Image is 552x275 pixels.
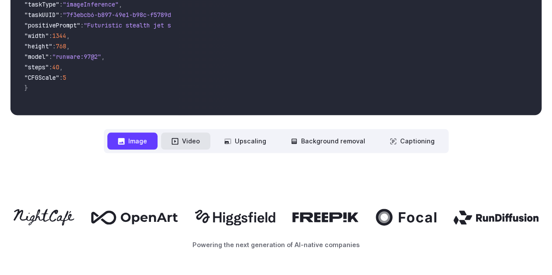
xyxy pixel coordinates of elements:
[56,42,66,50] span: 768
[24,32,49,40] span: "width"
[52,32,66,40] span: 1344
[52,63,59,71] span: 40
[24,74,59,81] span: "CFGScale"
[101,53,105,61] span: ,
[379,132,445,149] button: Captioning
[49,32,52,40] span: :
[66,42,70,50] span: ,
[24,42,52,50] span: "height"
[24,84,28,92] span: }
[63,74,66,81] span: 5
[59,11,63,19] span: :
[52,42,56,50] span: :
[66,32,70,40] span: ,
[24,53,49,61] span: "model"
[63,11,195,19] span: "7f3ebcb6-b897-49e1-b98c-f5789d2d40d7"
[80,21,84,29] span: :
[84,21,401,29] span: "Futuristic stealth jet streaking through a neon-lit cityscape with glowing purple exhaust"
[49,53,52,61] span: :
[214,132,277,149] button: Upscaling
[59,63,63,71] span: ,
[59,0,63,8] span: :
[59,74,63,81] span: :
[52,53,101,61] span: "runware:97@2"
[24,63,49,71] span: "steps"
[24,0,59,8] span: "taskType"
[24,21,80,29] span: "positivePrompt"
[107,132,158,149] button: Image
[161,132,210,149] button: Video
[24,11,59,19] span: "taskUUID"
[119,0,122,8] span: ,
[10,240,542,250] p: Powering the next generation of AI-native companies
[63,0,119,8] span: "imageInference"
[49,63,52,71] span: :
[280,132,376,149] button: Background removal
